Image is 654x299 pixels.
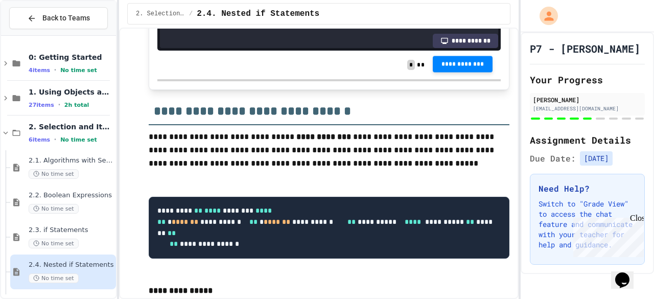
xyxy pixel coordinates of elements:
h2: Assignment Details [530,133,645,147]
span: [DATE] [580,151,613,166]
span: • [54,135,56,144]
span: • [54,66,56,74]
span: 4 items [29,67,50,74]
h2: Your Progress [530,73,645,87]
span: 1. Using Objects and Methods [29,87,114,97]
span: • [58,101,60,109]
span: 2.4. Nested if Statements [197,8,319,20]
span: 6 items [29,136,50,143]
h1: P7 - [PERSON_NAME] [530,41,640,56]
iframe: chat widget [611,258,644,289]
span: 2. Selection and Iteration [136,10,185,18]
span: 2.3. if Statements [29,226,114,235]
button: Back to Teams [9,7,108,29]
span: Back to Teams [42,13,90,24]
span: 2h total [64,102,89,108]
span: 2.4. Nested if Statements [29,261,114,269]
div: [EMAIL_ADDRESS][DOMAIN_NAME] [533,105,642,112]
span: / [189,10,193,18]
span: No time set [29,204,79,214]
span: No time set [29,169,79,179]
span: No time set [29,239,79,248]
span: 2.2. Boolean Expressions [29,191,114,200]
iframe: chat widget [569,214,644,257]
span: 0: Getting Started [29,53,114,62]
span: No time set [60,67,97,74]
div: My Account [529,4,560,28]
div: [PERSON_NAME] [533,95,642,104]
span: No time set [29,273,79,283]
span: Due Date: [530,152,576,165]
span: 27 items [29,102,54,108]
p: Switch to "Grade View" to access the chat feature and communicate with your teacher for help and ... [539,199,636,250]
span: 2.1. Algorithms with Selection and Repetition [29,156,114,165]
div: Chat with us now!Close [4,4,71,65]
h3: Need Help? [539,182,636,195]
span: 2. Selection and Iteration [29,122,114,131]
span: No time set [60,136,97,143]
